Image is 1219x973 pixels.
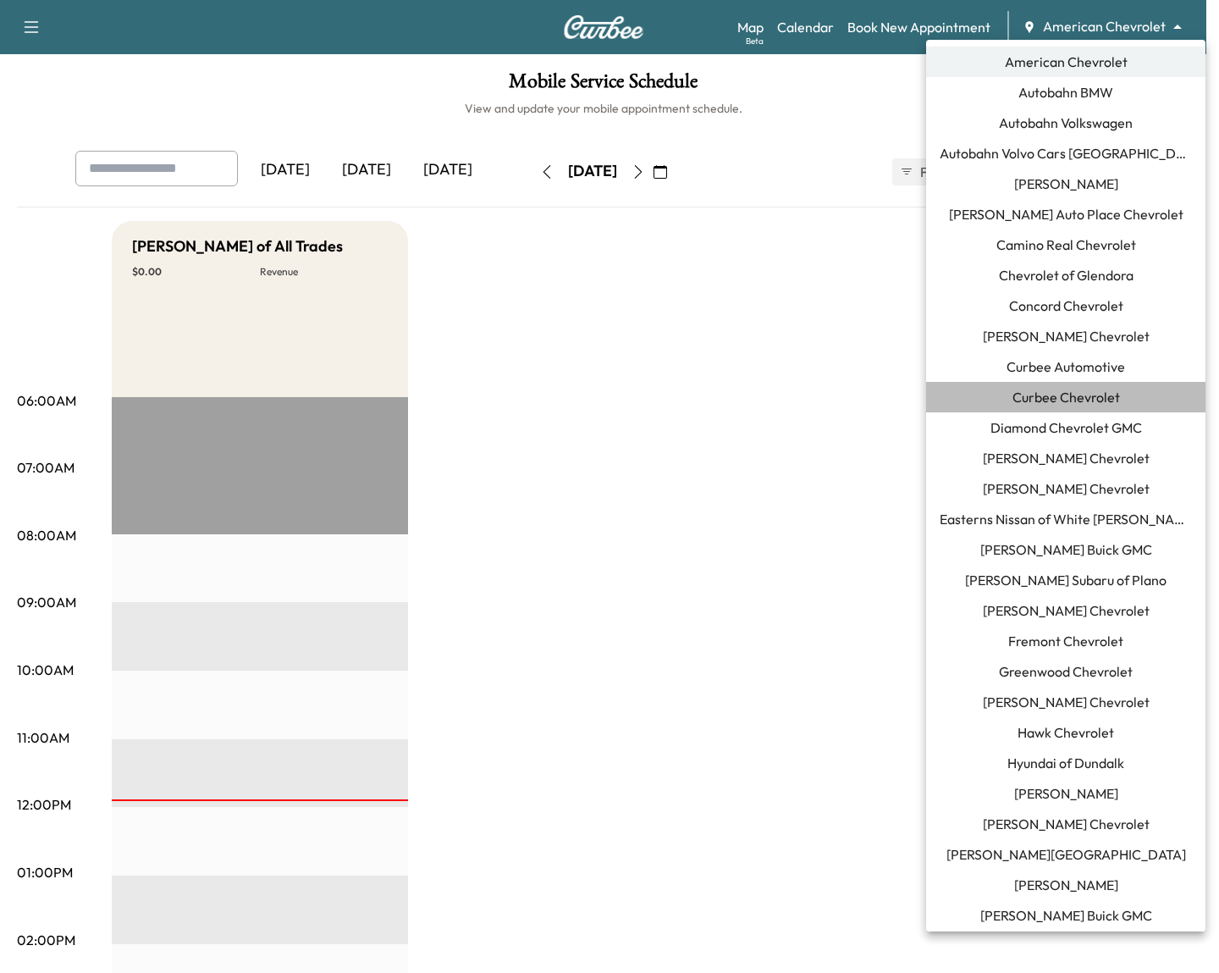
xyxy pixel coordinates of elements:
span: Autobahn Volkswagen [999,113,1133,133]
span: [PERSON_NAME] [1014,875,1118,895]
span: Diamond Chevrolet GMC [990,417,1142,438]
span: Fremont Chevrolet [1008,631,1123,651]
span: Curbee Chevrolet [1012,387,1120,407]
span: Greenwood Chevrolet [999,661,1133,682]
span: [PERSON_NAME] Auto Place Chevrolet [949,204,1183,224]
span: Chevrolet of Glendora [999,265,1134,285]
span: [PERSON_NAME] Buick GMC [980,905,1152,926]
span: [PERSON_NAME] [1014,783,1118,804]
span: [PERSON_NAME] Chevrolet [983,478,1150,499]
span: [PERSON_NAME] Buick GMC [980,539,1152,560]
span: Hawk Chevrolet [1018,722,1114,743]
span: [PERSON_NAME] Chevrolet [983,448,1150,468]
span: Autobahn BMW [1018,82,1113,102]
span: [PERSON_NAME] Chevrolet [983,600,1150,621]
span: [PERSON_NAME] [1014,174,1118,194]
span: [PERSON_NAME] Chevrolet [983,692,1150,712]
span: Autobahn Volvo Cars [GEOGRAPHIC_DATA] [940,143,1192,163]
span: American Chevrolet [1005,52,1128,72]
span: [PERSON_NAME] Chevrolet [983,814,1150,834]
span: Concord Chevrolet [1009,296,1123,316]
span: Camino Real Chevrolet [996,235,1136,255]
span: [PERSON_NAME][GEOGRAPHIC_DATA] [946,844,1186,865]
span: [PERSON_NAME] Subaru of Plano [965,570,1167,590]
span: Hyundai of Dundalk [1007,753,1124,773]
span: Easterns Nissan of White [PERSON_NAME] [940,509,1192,529]
span: [PERSON_NAME] Chevrolet [983,326,1150,346]
span: Curbee Automotive [1007,357,1125,377]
